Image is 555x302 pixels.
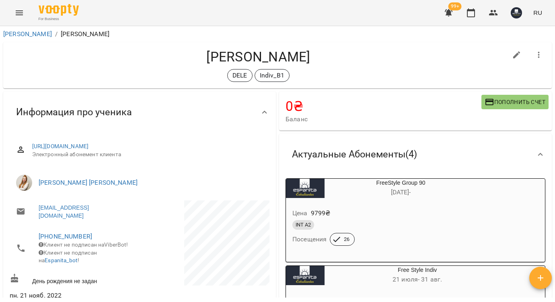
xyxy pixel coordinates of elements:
[39,233,92,240] a: [PHONE_NUMBER]
[292,221,314,229] span: INT А2
[393,275,442,283] span: 21 июля - 31 авг.
[485,97,545,107] span: Пополнить счет
[448,2,462,10] span: 99+
[3,92,276,133] div: Информация про ученика
[260,71,284,80] p: Indiv_B1
[292,148,417,161] span: Актуальные Абонементы ( 4 )
[45,257,78,263] a: Espanita_bot
[311,208,331,218] p: 9799 ₴
[16,175,32,191] img: Адамович Вікторія
[286,179,325,198] div: FreeStyle Group 90
[391,188,411,196] span: [DATE] -
[481,95,549,109] button: Пополнить счет
[232,71,247,80] p: DELE
[286,98,481,114] h4: 0 ₴
[325,179,477,198] div: FreeStyle Group 90
[292,208,308,219] h6: Цена
[286,266,325,285] div: Free Style Indiv
[32,143,89,149] a: [URL][DOMAIN_NAME]
[3,30,52,38] a: [PERSON_NAME]
[286,179,477,255] button: FreeStyle Group 90[DATE]- Цена9799₴INT А2Посещения26
[10,49,507,65] h4: [PERSON_NAME]
[339,236,354,243] span: 26
[227,69,253,82] div: DELE
[32,151,263,159] span: Электронный абонемент клиента
[3,29,552,39] nav: breadcrumb
[39,249,97,264] span: Клиент не подписан на !
[10,291,138,300] span: пн, 21 нояб. 2022
[8,272,140,287] div: День рождения не задан
[292,234,327,245] h6: Посещения
[530,5,545,20] button: RU
[511,7,522,18] img: e7cd9ba82654fddca2813040462380a1.JPG
[286,114,481,124] span: Баланс
[39,16,79,22] span: For Business
[533,8,542,17] span: RU
[55,29,58,39] li: /
[61,29,109,39] p: [PERSON_NAME]
[325,266,510,285] div: Free Style Indiv
[16,106,132,118] span: Информация про ученика
[39,241,128,248] span: Клиент не подписан на ViberBot!
[39,179,138,186] a: [PERSON_NAME] [PERSON_NAME]
[39,4,79,16] img: Voopty Logo
[10,3,29,22] button: Menu
[279,134,552,175] div: Актуальные Абонементы(4)
[255,69,290,82] div: Indiv_B1
[39,204,132,220] a: [EMAIL_ADDRESS][DOMAIN_NAME]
